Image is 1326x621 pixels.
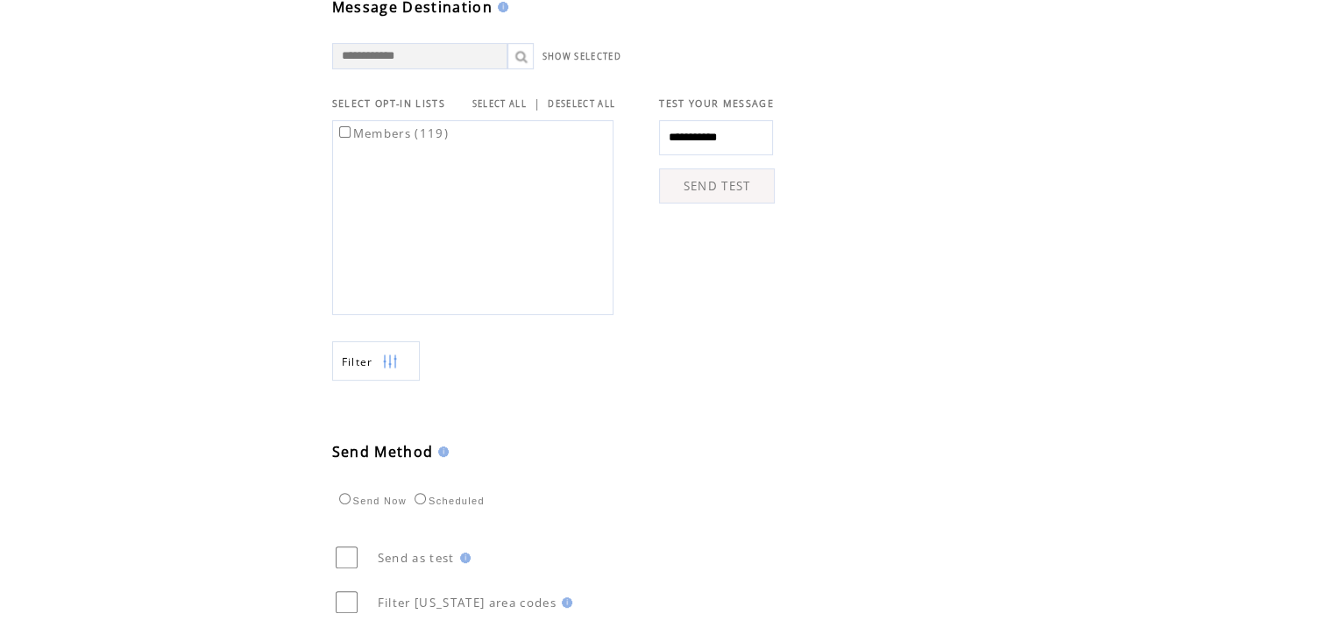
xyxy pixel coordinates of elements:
input: Send Now [339,493,351,504]
span: Send as test [378,550,455,566]
input: Scheduled [415,493,426,504]
a: DESELECT ALL [548,98,615,110]
a: SELECT ALL [472,98,527,110]
span: Show filters [342,354,373,369]
span: Filter [US_STATE] area codes [378,595,557,610]
span: | [534,96,541,111]
input: Members (119) [339,126,351,138]
label: Members (119) [336,125,449,141]
img: help.gif [455,553,471,563]
label: Send Now [335,496,407,506]
span: TEST YOUR MESSAGE [659,97,774,110]
img: help.gif [433,446,449,457]
a: Filter [332,341,420,381]
img: help.gif [493,2,508,12]
a: SEND TEST [659,168,775,203]
span: Send Method [332,442,434,461]
a: SHOW SELECTED [542,51,621,62]
img: filters.png [382,342,398,382]
label: Scheduled [410,496,485,506]
span: SELECT OPT-IN LISTS [332,97,445,110]
img: help.gif [557,597,572,608]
